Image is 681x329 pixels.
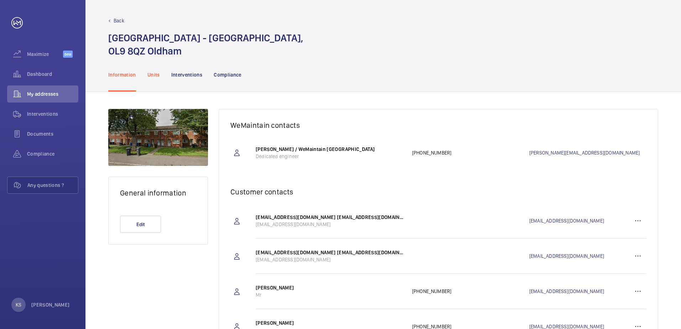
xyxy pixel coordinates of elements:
[256,214,405,221] p: [EMAIL_ADDRESS][DOMAIN_NAME] [EMAIL_ADDRESS][DOMAIN_NAME]
[31,301,70,308] p: [PERSON_NAME]
[108,71,136,78] p: Information
[16,301,21,308] p: KS
[147,71,160,78] p: Units
[214,71,241,78] p: Compliance
[412,149,529,156] p: [PHONE_NUMBER]
[108,31,303,58] h1: [GEOGRAPHIC_DATA] - [GEOGRAPHIC_DATA], OL9 8QZ Oldham
[27,70,78,78] span: Dashboard
[256,291,405,298] p: Mr
[27,150,78,157] span: Compliance
[529,252,629,260] a: [EMAIL_ADDRESS][DOMAIN_NAME]
[27,51,63,58] span: Maximize
[529,288,629,295] a: [EMAIL_ADDRESS][DOMAIN_NAME]
[114,17,124,24] p: Back
[256,249,405,256] p: [EMAIL_ADDRESS][DOMAIN_NAME] [EMAIL_ADDRESS][DOMAIN_NAME]
[27,110,78,117] span: Interventions
[27,130,78,137] span: Documents
[412,288,529,295] p: [PHONE_NUMBER]
[256,256,405,263] p: [EMAIL_ADDRESS][DOMAIN_NAME]
[171,71,203,78] p: Interventions
[27,90,78,98] span: My addresses
[230,187,646,196] h2: Customer contacts
[230,121,646,130] h2: WeMaintain contacts
[529,217,629,224] a: [EMAIL_ADDRESS][DOMAIN_NAME]
[63,51,73,58] span: Beta
[256,221,405,228] p: [EMAIL_ADDRESS][DOMAIN_NAME]
[120,188,196,197] h2: General information
[256,153,405,160] p: Dedicated engineer
[529,149,646,156] a: [PERSON_NAME][EMAIL_ADDRESS][DOMAIN_NAME]
[256,146,405,153] p: [PERSON_NAME] / WeMaintain [GEOGRAPHIC_DATA]
[256,319,405,327] p: [PERSON_NAME]
[27,182,78,189] span: Any questions ?
[120,216,161,233] button: Edit
[256,284,405,291] p: [PERSON_NAME]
